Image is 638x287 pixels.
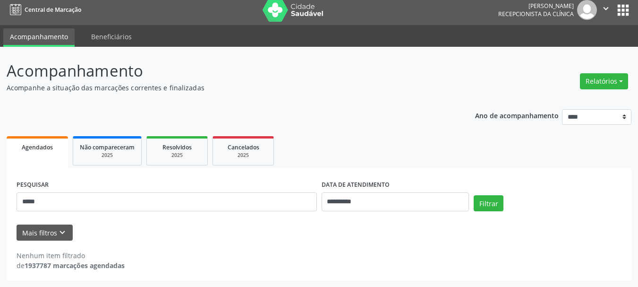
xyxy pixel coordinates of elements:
button: apps [615,2,631,18]
div: 2025 [80,152,135,159]
span: Cancelados [228,143,259,151]
div: 2025 [220,152,267,159]
div: [PERSON_NAME] [498,2,574,10]
span: Recepcionista da clínica [498,10,574,18]
span: Resolvidos [162,143,192,151]
i:  [601,3,611,14]
a: Beneficiários [85,28,138,45]
p: Acompanhe a situação das marcações correntes e finalizadas [7,83,444,93]
p: Ano de acompanhamento [475,109,559,121]
div: Nenhum item filtrado [17,251,125,261]
span: Agendados [22,143,53,151]
button: Relatórios [580,73,628,89]
a: Central de Marcação [7,2,81,17]
button: Mais filtroskeyboard_arrow_down [17,225,73,241]
strong: 1937787 marcações agendadas [25,261,125,270]
div: 2025 [153,152,201,159]
i: keyboard_arrow_down [57,227,68,238]
p: Acompanhamento [7,59,444,83]
label: DATA DE ATENDIMENTO [322,178,390,192]
span: Central de Marcação [25,6,81,14]
label: PESQUISAR [17,178,49,192]
span: Não compareceram [80,143,135,151]
div: de [17,261,125,270]
a: Acompanhamento [3,28,75,47]
button: Filtrar [474,195,503,211]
